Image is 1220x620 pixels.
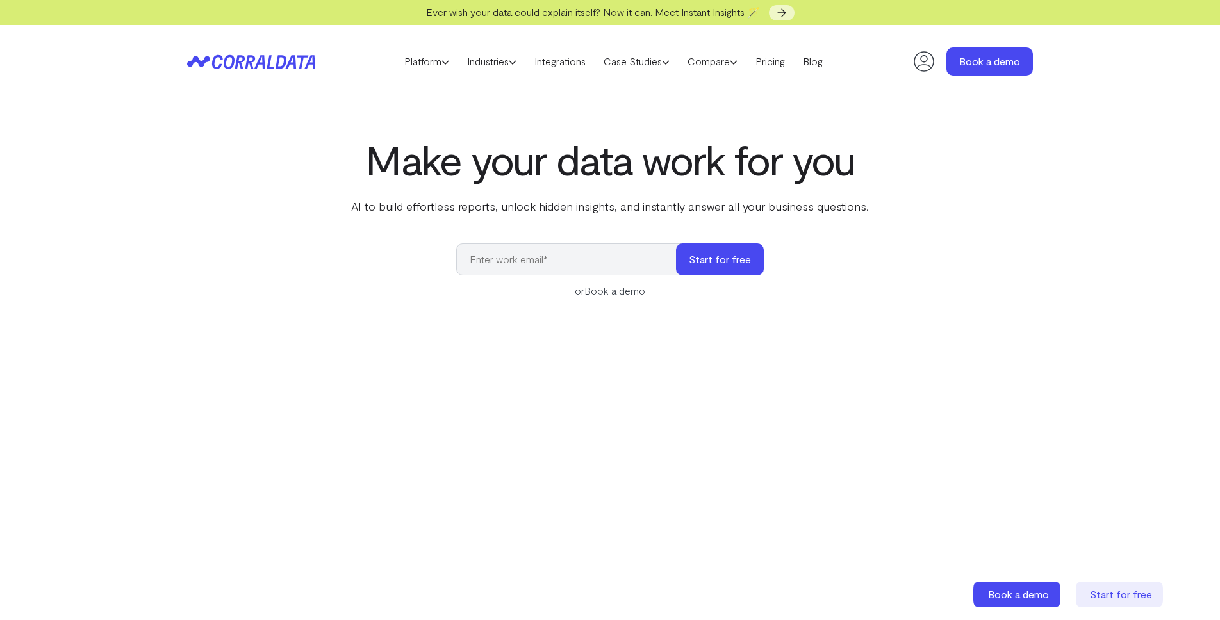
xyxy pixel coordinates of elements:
[973,582,1063,607] a: Book a demo
[1090,588,1152,600] span: Start for free
[988,588,1049,600] span: Book a demo
[676,243,764,275] button: Start for free
[584,284,645,297] a: Book a demo
[456,283,764,298] div: or
[794,52,832,71] a: Blog
[1076,582,1166,607] a: Start for free
[349,198,871,215] p: AI to build effortless reports, unlock hidden insights, and instantly answer all your business qu...
[946,47,1033,76] a: Book a demo
[458,52,525,71] a: Industries
[679,52,746,71] a: Compare
[525,52,595,71] a: Integrations
[595,52,679,71] a: Case Studies
[426,6,760,18] span: Ever wish your data could explain itself? Now it can. Meet Instant Insights 🪄
[456,243,689,275] input: Enter work email*
[349,136,871,183] h1: Make your data work for you
[395,52,458,71] a: Platform
[746,52,794,71] a: Pricing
